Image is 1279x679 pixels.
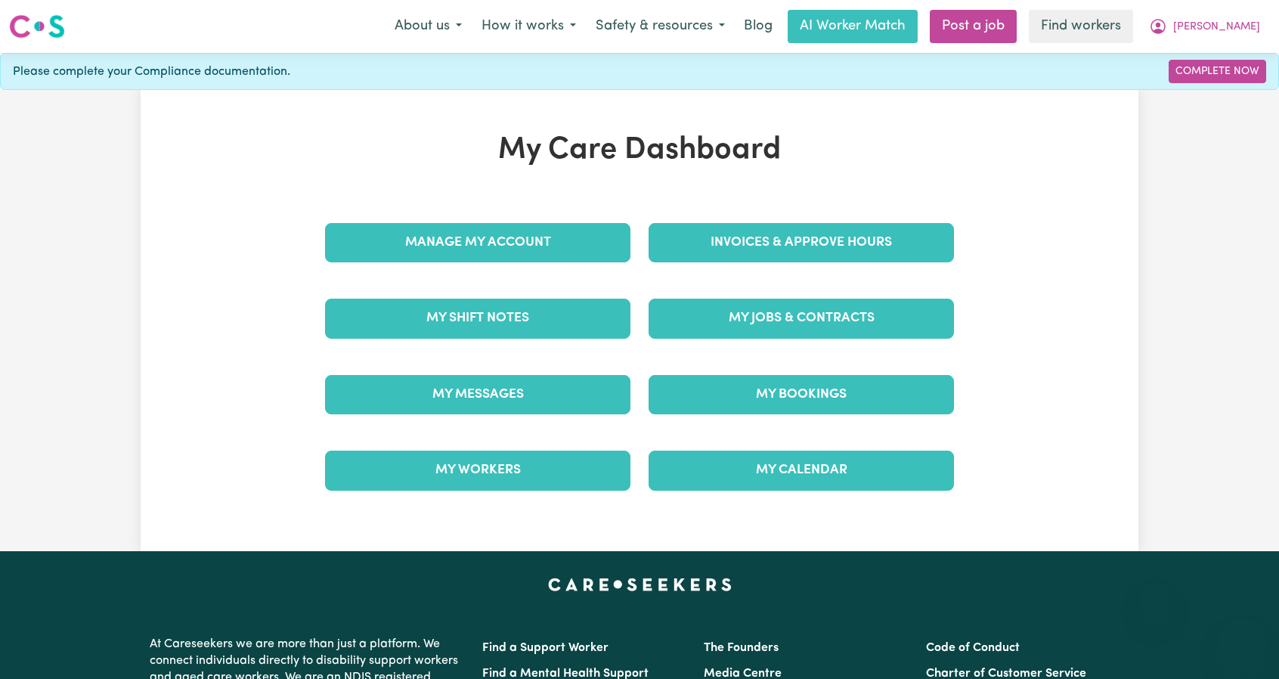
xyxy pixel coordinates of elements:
[1219,619,1267,667] iframe: Button to launch messaging window
[1029,10,1133,43] a: Find workers
[649,375,954,414] a: My Bookings
[1173,19,1260,36] span: [PERSON_NAME]
[385,11,472,42] button: About us
[9,9,65,44] a: Careseekers logo
[325,299,630,338] a: My Shift Notes
[1140,582,1170,612] iframe: Close message
[9,13,65,40] img: Careseekers logo
[13,63,290,81] span: Please complete your Compliance documentation.
[316,132,963,169] h1: My Care Dashboard
[735,10,782,43] a: Blog
[1139,11,1270,42] button: My Account
[649,299,954,338] a: My Jobs & Contracts
[548,578,732,591] a: Careseekers home page
[1169,60,1266,83] a: Complete Now
[788,10,918,43] a: AI Worker Match
[926,642,1020,654] a: Code of Conduct
[649,451,954,490] a: My Calendar
[586,11,735,42] button: Safety & resources
[325,375,630,414] a: My Messages
[649,223,954,262] a: Invoices & Approve Hours
[472,11,586,42] button: How it works
[704,642,779,654] a: The Founders
[482,642,609,654] a: Find a Support Worker
[325,451,630,490] a: My Workers
[930,10,1017,43] a: Post a job
[325,223,630,262] a: Manage My Account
